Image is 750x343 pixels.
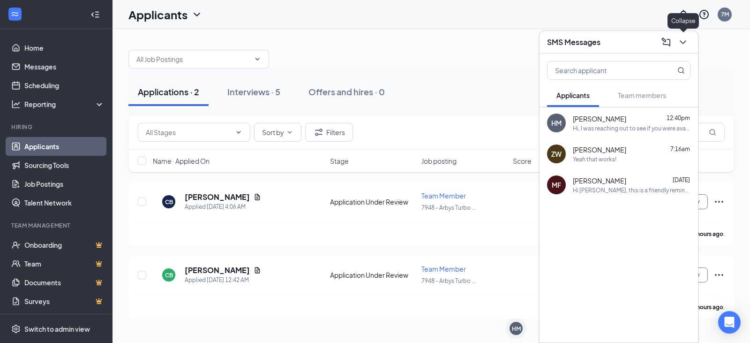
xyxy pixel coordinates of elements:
[573,114,626,123] span: [PERSON_NAME]
[305,123,353,142] button: Filter Filters
[330,270,416,280] div: Application Under Review
[10,9,20,19] svg: WorkstreamLogo
[165,198,173,206] div: CB
[421,204,476,211] span: 7948 - Arbys Turbo ...
[24,292,105,311] a: SurveysCrown
[308,86,385,98] div: Offers and hires · 0
[11,99,21,109] svg: Analysis
[547,37,600,47] h3: SMS Messages
[24,175,105,193] a: Job Postings
[24,193,105,212] a: Talent Network
[24,254,105,273] a: TeamCrown
[512,325,521,333] div: HM
[709,129,716,136] svg: MagnifyingGlass
[552,180,561,190] div: MF
[573,145,626,154] span: [PERSON_NAME]
[667,114,690,122] span: 12:40pm
[678,9,689,20] svg: Notifications
[313,127,324,138] svg: Filter
[551,118,562,128] div: HM
[185,265,250,275] h5: [PERSON_NAME]
[573,155,616,163] div: Yeah that works!
[24,57,105,76] a: Messages
[330,156,349,166] span: Stage
[185,275,261,285] div: Applied [DATE] 12:42 AM
[136,54,250,64] input: All Job Postings
[24,76,105,95] a: Scheduling
[254,193,261,201] svg: Document
[24,324,90,334] div: Switch to admin view
[556,91,590,99] span: Applicants
[660,37,672,48] svg: ComposeMessage
[689,230,723,237] b: 10 hours ago
[11,221,103,229] div: Team Management
[90,10,100,19] svg: Collapse
[675,35,690,50] button: ChevronDown
[618,91,666,99] span: Team members
[421,156,457,166] span: Job posting
[673,176,690,183] span: [DATE]
[547,61,659,79] input: Search applicant
[191,9,202,20] svg: ChevronDown
[24,137,105,156] a: Applicants
[689,304,723,311] b: 13 hours ago
[659,35,674,50] button: ComposeMessage
[262,129,284,136] span: Sort by
[153,156,210,166] span: Name · Applied On
[24,156,105,175] a: Sourcing Tools
[677,37,689,48] svg: ChevronDown
[146,127,231,137] input: All Stages
[254,123,301,142] button: Sort byChevronDown
[421,265,466,273] span: Team Member
[721,10,729,18] div: 7M
[227,86,280,98] div: Interviews · 5
[573,124,690,132] div: Hi, I was reaching out to see if you were available to start [DATE] at 10:30am?
[573,186,690,194] div: Hi [PERSON_NAME], this is a friendly reminder. Your meeting with [PERSON_NAME]'s for Team Member ...
[718,311,741,334] div: Open Intercom Messenger
[421,191,466,200] span: Team Member
[11,324,21,334] svg: Settings
[24,38,105,57] a: Home
[185,192,250,202] h5: [PERSON_NAME]
[667,13,699,29] div: Collapse
[551,149,562,159] div: ZW
[677,67,685,74] svg: MagnifyingGlass
[24,99,105,109] div: Reporting
[698,9,710,20] svg: QuestionInfo
[713,196,725,207] svg: Ellipses
[421,277,476,284] span: 7948 - Arbys Turbo ...
[286,129,293,136] svg: ChevronDown
[128,7,187,23] h1: Applicants
[254,55,261,63] svg: ChevronDown
[330,197,416,206] div: Application Under Review
[670,145,690,152] span: 7:16am
[713,269,725,281] svg: Ellipses
[24,273,105,292] a: DocumentsCrown
[573,176,626,185] span: [PERSON_NAME]
[513,156,532,166] span: Score
[11,123,103,131] div: Hiring
[24,236,105,254] a: OnboardingCrown
[165,271,173,279] div: CB
[185,202,261,212] div: Applied [DATE] 4:06 AM
[235,129,242,136] svg: ChevronDown
[254,267,261,274] svg: Document
[138,86,199,98] div: Applications · 2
